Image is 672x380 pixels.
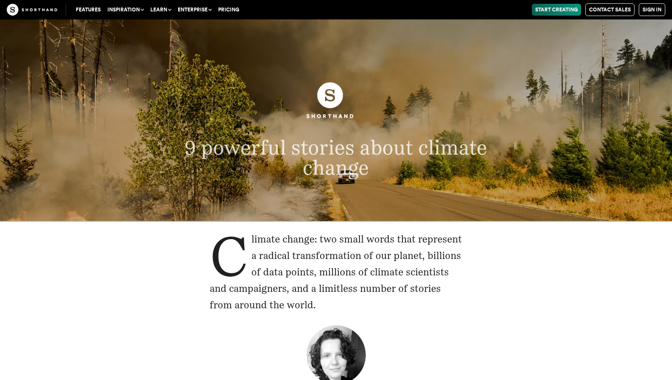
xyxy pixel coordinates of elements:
a: Sign in [639,3,665,16]
span: 9 powerful stories about climate change [184,135,487,179]
a: Contact Sales [585,3,635,16]
a: Pricing [215,4,243,16]
p: Climate change: two small words that represent a radical transformation of our planet, billions o... [210,231,462,313]
button: Learn [147,4,174,16]
a: Start Creating [532,4,581,16]
img: The Craft [7,4,57,16]
button: Enterprise [174,4,215,16]
button: Inspiration [104,4,147,16]
a: Features [72,4,104,16]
